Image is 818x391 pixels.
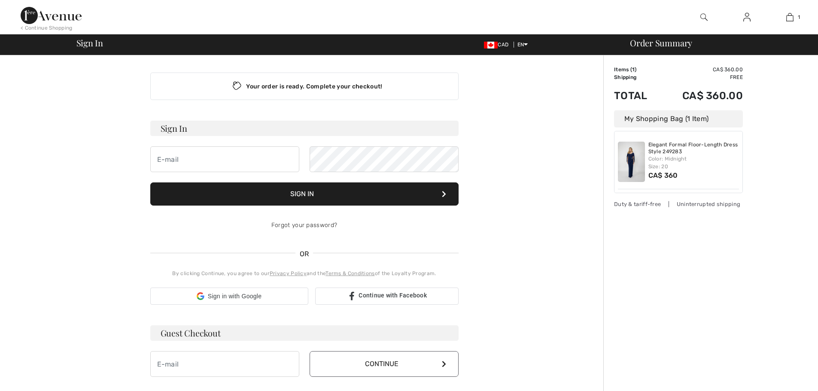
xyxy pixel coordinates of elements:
[798,13,800,21] span: 1
[21,24,73,32] div: < Continue Shopping
[769,12,811,22] a: 1
[150,182,459,206] button: Sign In
[620,39,813,47] div: Order Summary
[76,39,103,47] span: Sign In
[359,292,427,299] span: Continue with Facebook
[325,270,374,276] a: Terms & Conditions
[484,42,498,48] img: Canadian Dollar
[786,12,794,22] img: My Bag
[614,110,743,127] div: My Shopping Bag (1 Item)
[632,67,635,73] span: 1
[295,249,313,259] span: OR
[150,146,299,172] input: E-mail
[484,42,512,48] span: CAD
[150,351,299,377] input: E-mail
[648,171,678,179] span: CA$ 360
[150,73,459,100] div: Your order is ready. Complete your checkout!
[614,81,660,110] td: Total
[648,155,739,170] div: Color: Midnight Size: 20
[21,7,82,24] img: 1ère Avenue
[743,12,751,22] img: My Info
[271,221,337,229] a: Forgot your password?
[517,42,528,48] span: EN
[614,73,660,81] td: Shipping
[614,200,743,208] div: Duty & tariff-free | Uninterrupted shipping
[736,12,757,23] a: Sign In
[614,66,660,73] td: Items ( )
[310,351,459,377] button: Continue
[150,270,459,277] div: By clicking Continue, you agree to our and the of the Loyalty Program.
[660,73,743,81] td: Free
[660,81,743,110] td: CA$ 360.00
[315,288,459,305] a: Continue with Facebook
[270,270,307,276] a: Privacy Policy
[150,121,459,136] h3: Sign In
[208,292,262,301] span: Sign in with Google
[150,288,308,305] div: Sign in with Google
[618,142,645,182] img: Elegant Formal Floor-Length Dress Style 249283
[660,66,743,73] td: CA$ 360.00
[700,12,708,22] img: search the website
[648,142,739,155] a: Elegant Formal Floor-Length Dress Style 249283
[150,325,459,341] h3: Guest Checkout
